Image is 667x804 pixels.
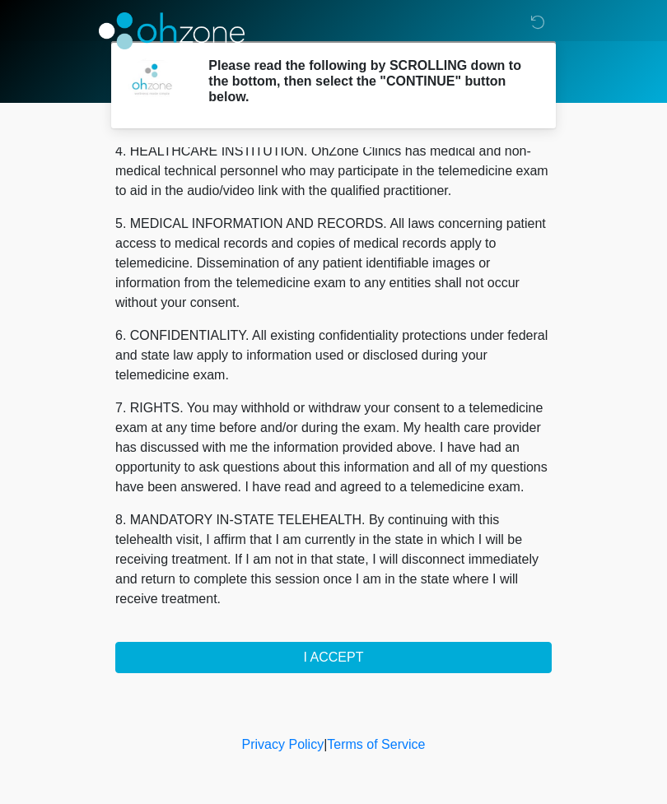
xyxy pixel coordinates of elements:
[128,58,177,107] img: Agent Avatar
[115,398,552,497] p: 7. RIGHTS. You may withhold or withdraw your consent to a telemedicine exam at any time before an...
[327,737,425,751] a: Terms of Service
[115,214,552,313] p: 5. MEDICAL INFORMATION AND RECORDS. All laws concerning patient access to medical records and cop...
[115,642,552,673] button: I ACCEPT
[115,326,552,385] p: 6. CONFIDENTIALITY. All existing confidentiality protections under federal and state law apply to...
[208,58,527,105] h2: Please read the following by SCROLLING down to the bottom, then select the "CONTINUE" button below.
[242,737,324,751] a: Privacy Policy
[324,737,327,751] a: |
[99,12,245,49] img: OhZone Clinics Logo
[115,510,552,609] p: 8. MANDATORY IN-STATE TELEHEALTH. By continuing with this telehealth visit, I affirm that I am cu...
[115,142,552,201] p: 4. HEALTHCARE INSTITUTION. OhZone Clinics has medical and non-medical technical personnel who may...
